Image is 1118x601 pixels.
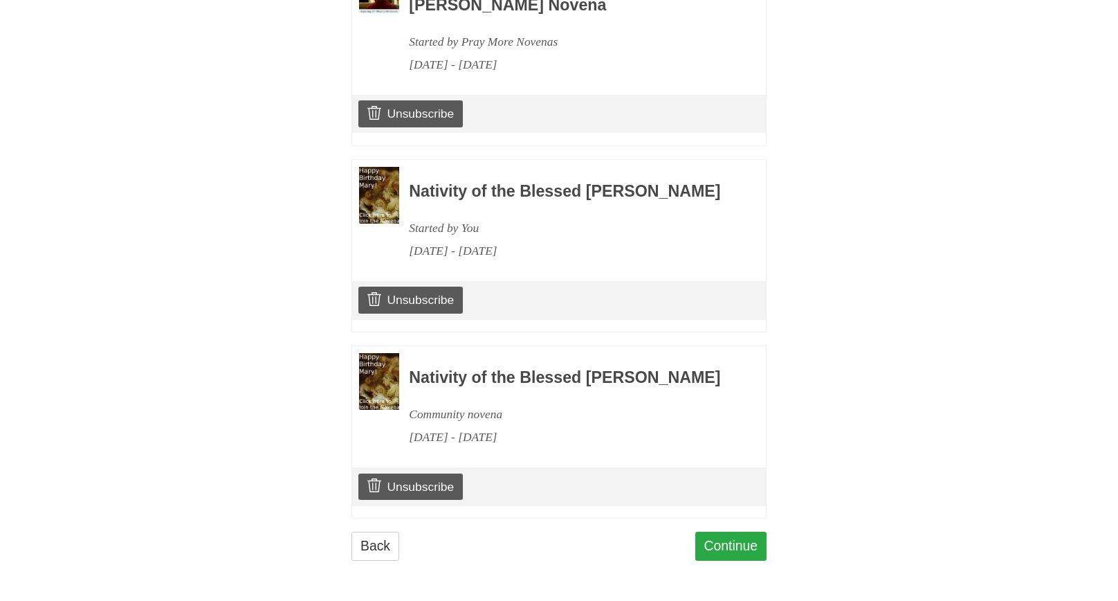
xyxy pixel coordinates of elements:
[409,53,728,76] div: [DATE] - [DATE]
[409,183,728,201] h3: Nativity of the Blessed [PERSON_NAME]
[695,532,767,560] a: Continue
[358,100,463,127] a: Unsubscribe
[358,474,463,500] a: Unsubscribe
[358,287,463,313] a: Unsubscribe
[351,532,399,560] a: Back
[359,167,399,224] img: Novena image
[359,353,399,410] img: Novena image
[409,240,728,262] div: [DATE] - [DATE]
[409,426,728,449] div: [DATE] - [DATE]
[409,403,728,426] div: Community novena
[409,217,728,240] div: Started by You
[409,30,728,53] div: Started by Pray More Novenas
[409,369,728,387] h3: Nativity of the Blessed [PERSON_NAME]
